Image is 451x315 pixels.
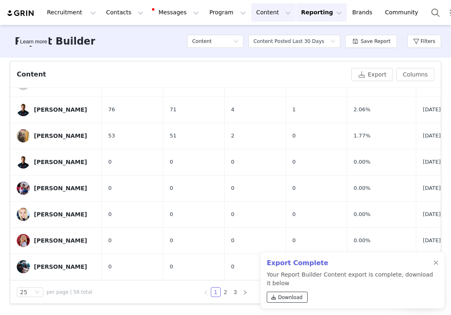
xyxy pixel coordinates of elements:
span: 0.00% [354,184,371,192]
div: [PERSON_NAME] [34,237,87,244]
li: Next Page [240,287,250,297]
span: 2 [231,132,234,140]
i: icon: down [35,290,40,295]
span: 71 [170,106,177,114]
span: 0 [170,184,173,192]
div: [PERSON_NAME] [34,263,87,270]
span: 0 [292,210,296,218]
button: Messages [149,3,204,22]
span: 0.00% [354,236,371,245]
button: Search [426,3,444,22]
div: [PERSON_NAME] [34,106,87,113]
span: 0 [108,158,112,166]
span: 0.00% [354,210,371,218]
div: Content Posted Last 30 Days [253,35,324,47]
a: 1 [211,288,220,297]
li: 2 [221,287,230,297]
span: 0 [292,236,296,245]
img: 9e04fdc4-8037-4a84-9742-c4f2f36aca6d--s.jpg [17,234,30,247]
article: Content [10,61,441,304]
span: 0 [292,132,296,140]
button: Recruitment [42,3,101,22]
a: [PERSON_NAME] [17,208,95,221]
div: [PERSON_NAME] [34,159,87,165]
h2: Export Complete [267,258,433,268]
button: Reporting [296,3,347,22]
span: 0 [170,263,173,271]
a: Community [380,3,427,22]
span: 0 [292,184,296,192]
span: per page | 58 total [47,288,92,296]
p: Your Report Builder Content export is complete, download it below [267,270,433,306]
img: 9e23e768-28ce-4bbf-b0a7-54a8a2b48eba--s.jpg [17,208,30,221]
span: 0 [231,263,234,271]
li: 3 [230,287,240,297]
h3: Report Builder [15,34,95,49]
a: Brands [347,3,380,22]
span: 0 [108,236,112,245]
button: Save Report [345,35,397,48]
img: 1b94b91b-e19d-4163-a8d9-661eba7e41df.jpg [17,260,30,273]
a: [PERSON_NAME] [17,103,95,116]
i: icon: down [234,39,239,45]
a: [PERSON_NAME] [17,260,95,273]
div: Tooltip anchor [18,38,49,46]
span: 0 [231,210,234,218]
span: 0.00% [354,158,371,166]
span: 51 [170,132,177,140]
button: Content [251,3,296,22]
span: 0 [108,263,112,271]
img: grin logo [7,9,35,17]
img: 74fbcd46-db51-4fca-8158-9754df878919.jpg [17,155,30,169]
span: 0 [231,158,234,166]
span: 1 [292,106,296,114]
div: 25 [20,288,27,297]
span: 0 [292,158,296,166]
span: 2.06% [354,106,371,114]
li: 1 [211,287,221,297]
span: 0 [170,210,173,218]
div: [PERSON_NAME] [34,185,87,191]
i: icon: down [330,39,335,45]
i: icon: left [203,290,208,295]
a: Download [267,292,308,303]
div: Content [17,70,46,79]
button: Contacts [101,3,148,22]
a: [PERSON_NAME] [17,155,95,169]
span: 0 [231,184,234,192]
button: Export [351,68,393,81]
a: 2 [221,288,230,297]
button: Filters [407,35,441,48]
span: 76 [108,106,115,114]
span: 0 [108,184,112,192]
button: Program [204,3,251,22]
li: Previous Page [201,287,211,297]
span: 0 [170,158,173,166]
span: 1.77% [354,132,371,140]
div: [PERSON_NAME] [34,133,87,139]
div: [PERSON_NAME] [34,211,87,218]
a: [PERSON_NAME] [17,182,95,195]
a: [PERSON_NAME] [17,234,95,247]
span: 53 [108,132,115,140]
a: [PERSON_NAME] [17,129,95,142]
span: Download [278,294,303,301]
h5: Content [192,35,212,47]
img: 0333f1cf-f5c1-4921-bd42-0d9a5469949e.jpg [17,129,30,142]
button: Columns [396,68,434,81]
i: icon: right [243,290,248,295]
img: 525d3e15-5e9f-481d-93d0-ff3956780278.jpg [17,182,30,195]
span: 0 [170,236,173,245]
img: 74fbcd46-db51-4fca-8158-9754df878919.jpg [17,103,30,116]
a: 3 [231,288,240,297]
span: 0 [231,236,234,245]
span: 4 [231,106,234,114]
span: 0 [108,210,112,218]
